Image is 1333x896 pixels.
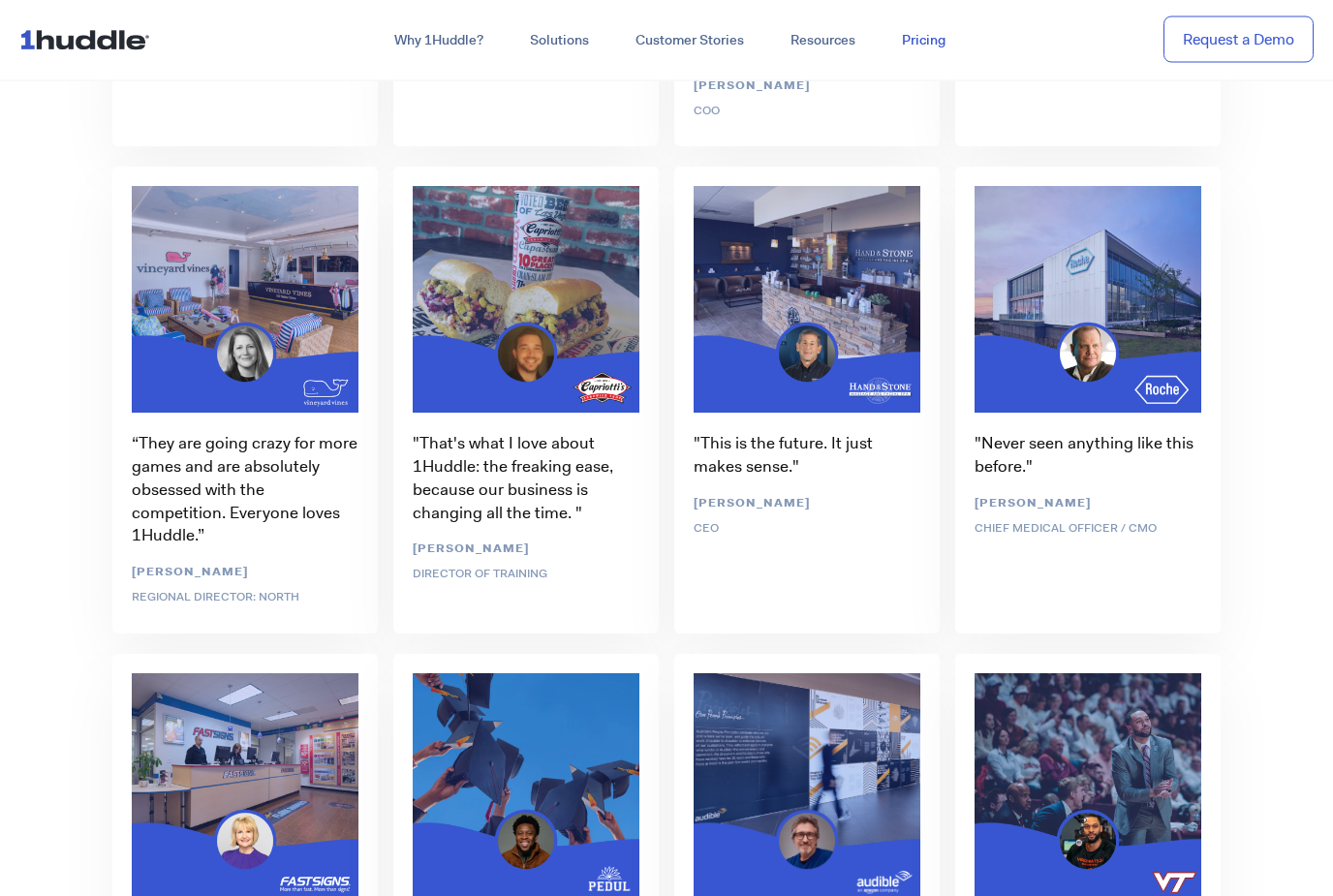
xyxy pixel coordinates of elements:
[879,23,969,58] a: Pricing
[371,23,507,58] a: Why 1Huddle?
[612,23,767,58] a: Customer Stories
[507,23,612,58] a: Solutions
[767,23,879,58] a: Resources
[1163,16,1314,64] a: Request a Demo
[19,21,158,58] img: ...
